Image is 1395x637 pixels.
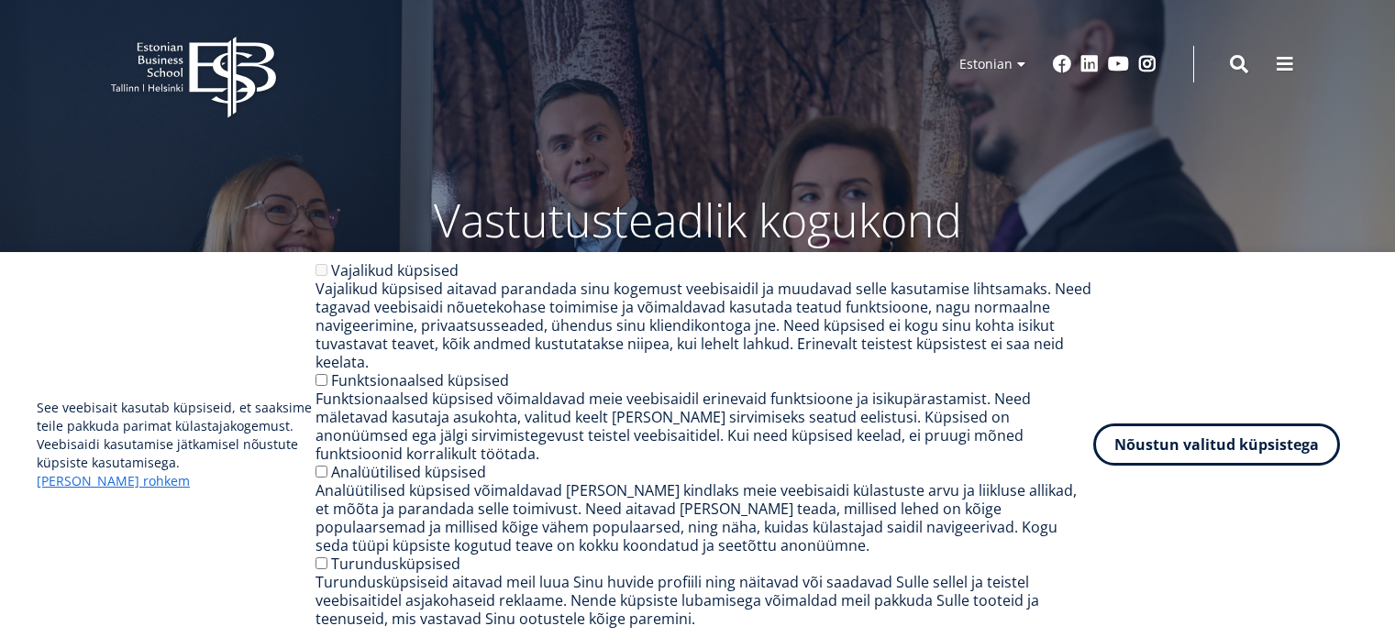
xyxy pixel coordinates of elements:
label: Funktsionaalsed küpsised [331,370,509,390]
label: Turundusküpsised [331,554,460,574]
div: Analüütilised küpsised võimaldavad [PERSON_NAME] kindlaks meie veebisaidi külastuste arvu ja liik... [316,481,1093,555]
a: Youtube [1108,55,1129,73]
div: Turundusküpsiseid aitavad meil luua Sinu huvide profiili ning näitavad või saadavad Sulle sellel ... [316,573,1093,628]
label: Vajalikud küpsised [331,260,459,280]
a: [PERSON_NAME] rohkem [37,472,190,490]
p: See veebisait kasutab küpsiseid, et saaksime teile pakkuda parimat külastajakogemust. Veebisaidi ... [37,399,316,490]
button: Nõustun valitud küpsistega [1093,423,1340,466]
div: Funktsionaalsed küpsised võimaldavad meie veebisaidil erinevaid funktsioone ja isikupärastamist. ... [316,390,1093,463]
a: Facebook [1053,55,1071,73]
a: Instagram [1138,55,1157,73]
p: Vastutusteadlik kogukond [212,192,1184,247]
div: Vajalikud küpsised aitavad parandada sinu kogemust veebisaidil ja muudavad selle kasutamise lihts... [316,280,1093,371]
a: Linkedin [1080,55,1099,73]
label: Analüütilised küpsised [331,462,486,482]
